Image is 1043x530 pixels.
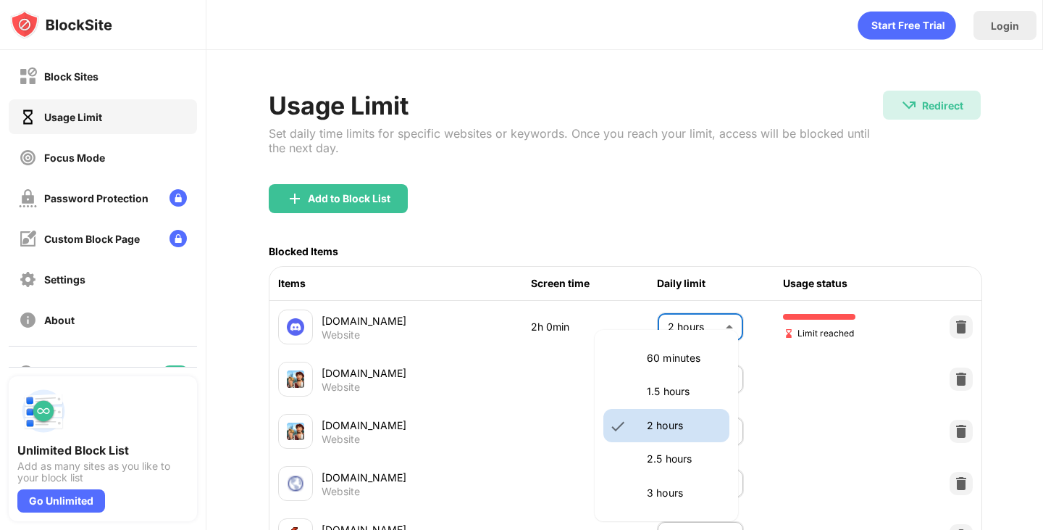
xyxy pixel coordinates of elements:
p: 2 hours [647,418,721,434]
p: 60 minutes [647,350,721,366]
p: 1.5 hours [647,384,721,399]
p: 2.5 hours [647,451,721,467]
p: 3 hours [647,485,721,501]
